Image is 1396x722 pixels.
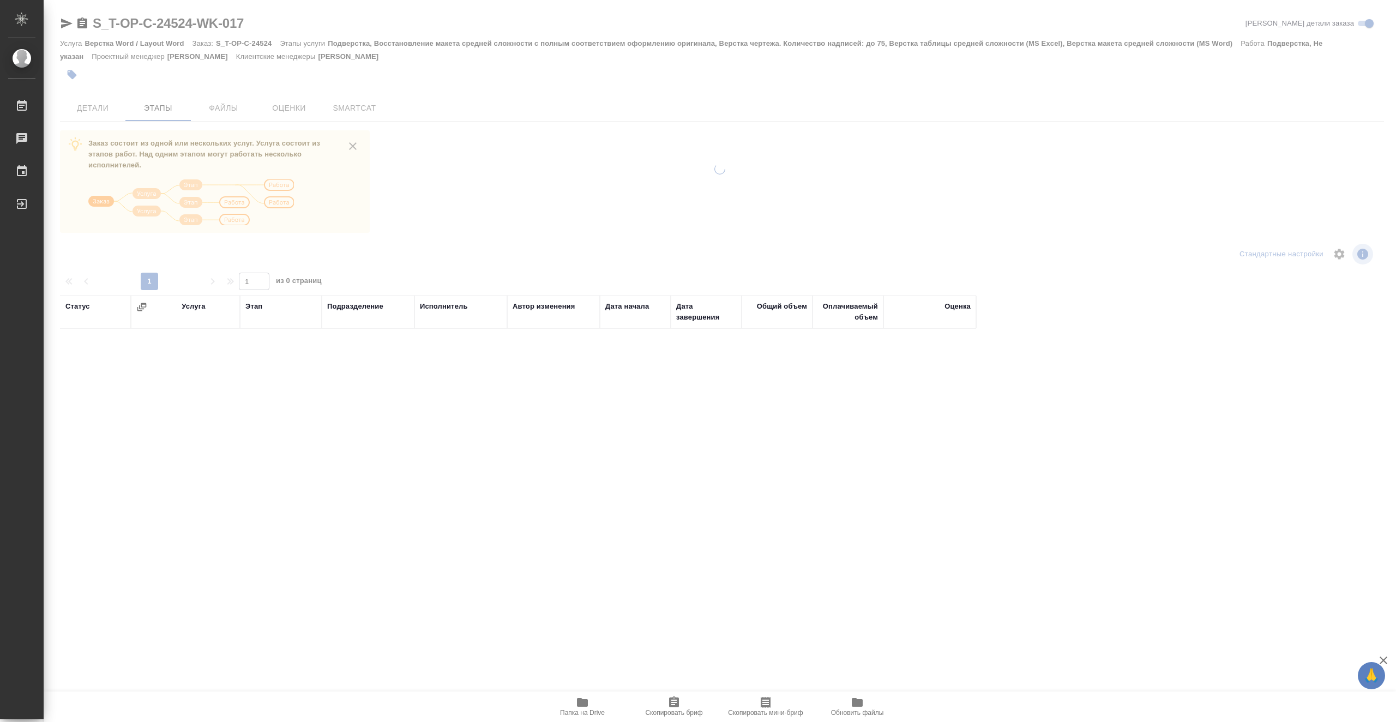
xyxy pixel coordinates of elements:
[757,301,807,312] div: Общий объем
[944,301,971,312] div: Оценка
[818,301,878,323] div: Оплачиваемый объем
[676,301,736,323] div: Дата завершения
[420,301,468,312] div: Исполнитель
[182,301,205,312] div: Услуга
[245,301,262,312] div: Этап
[65,301,90,312] div: Статус
[605,301,649,312] div: Дата начала
[1358,662,1385,689] button: 🙏
[327,301,383,312] div: Подразделение
[1362,664,1381,687] span: 🙏
[136,302,147,312] button: Сгруппировать
[513,301,575,312] div: Автор изменения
